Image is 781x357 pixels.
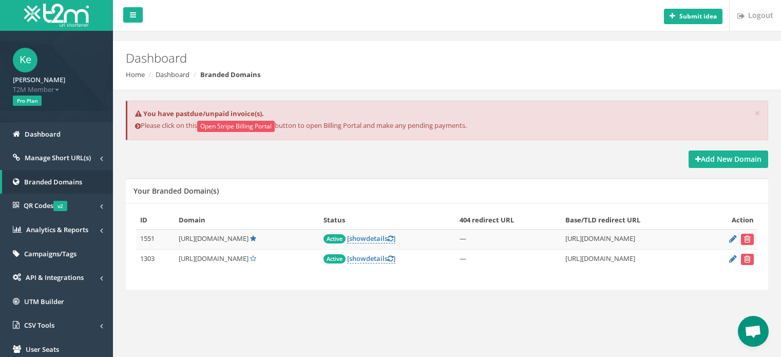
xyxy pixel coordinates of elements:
span: QR Codes [24,201,67,210]
strong: You have pastdue/unpaid invoice(s). [143,109,264,118]
th: ID [136,211,175,229]
div: Please click on this button to open Billing Portal and make any pending payments. [126,101,768,141]
span: show [349,234,366,243]
img: T2M [24,4,89,27]
a: Default [250,234,256,243]
a: Dashboard [156,70,189,79]
span: T2M Member [13,85,100,95]
h2: Dashboard [126,51,659,65]
span: Active [323,254,346,264]
a: Add New Domain [689,151,768,168]
strong: Branded Domains [200,70,260,79]
td: [URL][DOMAIN_NAME] [561,229,702,249]
a: [showdetails] [347,234,395,243]
span: Analytics & Reports [26,225,88,234]
a: Home [126,70,145,79]
span: [URL][DOMAIN_NAME] [179,234,249,243]
span: Pro Plan [13,96,42,106]
span: User Seats [26,345,59,354]
button: Submit idea [664,9,722,24]
span: CSV Tools [24,321,54,330]
span: Ke [13,48,37,72]
div: Open chat [738,316,769,347]
td: [URL][DOMAIN_NAME] [561,249,702,269]
b: Submit idea [679,12,717,21]
button: × [754,108,760,119]
span: [URL][DOMAIN_NAME] [179,254,249,263]
span: Manage Short URL(s) [25,153,91,162]
strong: [PERSON_NAME] [13,75,65,84]
span: Active [323,234,346,243]
a: Set Default [250,254,256,263]
span: Branded Domains [24,177,82,186]
th: Base/TLD redirect URL [561,211,702,229]
td: — [455,229,562,249]
td: — [455,249,562,269]
h5: Your Branded Domain(s) [134,187,219,195]
th: 404 redirect URL [455,211,562,229]
span: Campaigns/Tags [24,249,77,258]
span: API & Integrations [26,273,84,282]
span: UTM Builder [24,297,64,306]
span: show [349,254,366,263]
td: 1303 [136,249,175,269]
th: Domain [175,211,320,229]
a: [showdetails] [347,254,395,264]
span: v2 [53,201,67,211]
th: Action [702,211,758,229]
strong: Add New Domain [695,154,761,164]
a: [PERSON_NAME] T2M Member [13,72,100,94]
button: Open Stripe Billing Portal [197,121,275,132]
th: Status [319,211,455,229]
td: 1551 [136,229,175,249]
span: Dashboard [25,129,61,139]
